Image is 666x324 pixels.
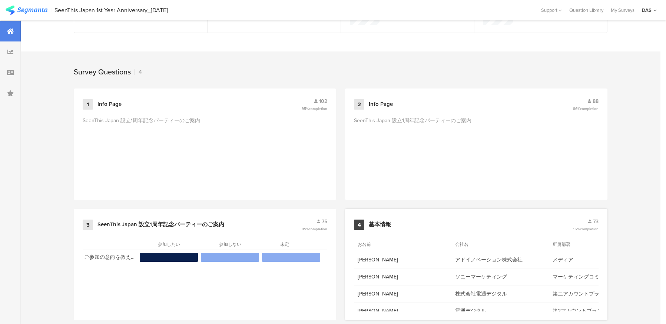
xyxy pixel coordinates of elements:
[358,307,448,315] span: [PERSON_NAME]
[573,106,599,111] span: 86%
[566,7,607,14] a: Question Library
[50,6,52,14] div: |
[140,253,198,262] section: 96.0%
[280,241,302,248] section: 未定
[369,221,391,228] div: 基本情報
[607,7,638,14] a: My Surveys
[573,226,599,232] span: 97%
[354,117,471,191] div: SeenThis Japan 設立1周年記念パーティーのご案内
[84,253,136,262] section: ご参加の意向を教えていただけますでしょうか？お忙しいところ恐れ入りますが、日程ご調整の上ぜひご参加いただけますと幸いです。
[455,256,545,264] span: アドイノベーション株式会社
[354,99,364,110] div: 2
[553,290,643,298] span: 第二アカウントプランニング Amazon事業部
[302,226,327,232] span: 85%
[97,221,224,228] div: SeenThis Japan 設立1周年記念パーティーのご案内
[322,218,327,226] span: 75
[541,4,562,16] div: Support
[83,99,93,110] div: 1
[593,218,599,226] span: 73
[358,241,391,248] section: お名前
[219,241,241,248] section: 参加しない
[262,253,320,262] section: 1.3%
[83,117,200,191] div: SeenThis Japan 設立1周年記念パーティーのご案内
[354,220,364,230] div: 4
[455,290,545,298] span: 株式会社電通デジタル
[358,273,448,281] span: [PERSON_NAME]
[309,226,327,232] span: completion
[158,241,180,248] section: 参加したい
[642,7,652,14] div: DAS
[553,256,643,264] span: メディア
[97,101,122,108] div: Info Page
[455,307,545,315] span: 電通デジタル
[553,273,643,281] span: マーケティングコミュニケーション部
[201,253,259,262] section: 2.7%
[553,241,586,248] section: 所属部署
[319,97,327,105] span: 102
[580,226,599,232] span: completion
[553,307,643,315] span: 第2アカウントプランニング部門 Amazon事業部
[74,66,131,77] div: Survey Questions
[302,106,327,111] span: 95%
[455,241,488,248] section: 会社名
[83,220,93,230] div: 3
[580,106,599,111] span: completion
[455,273,545,281] span: ソニーマーケティング
[54,7,168,14] div: SeenThis Japan 1st Year Anniversary_[DATE]
[358,290,448,298] span: [PERSON_NAME]
[358,256,448,264] span: [PERSON_NAME]
[593,97,599,105] span: 88
[6,6,47,15] img: segmanta logo
[135,68,142,76] div: 4
[309,106,327,111] span: completion
[369,101,393,108] div: Info Page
